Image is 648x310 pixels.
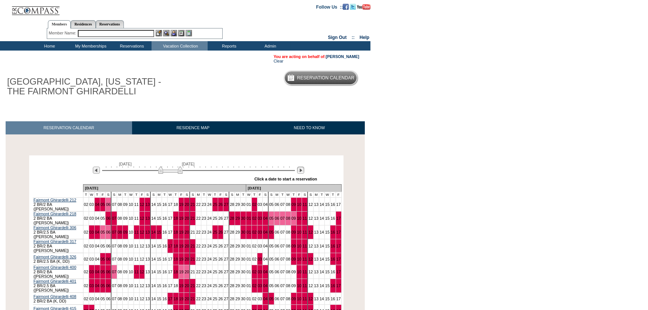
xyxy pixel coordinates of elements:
[140,202,144,207] a: 12
[297,76,354,80] h5: Reservation Calendar
[302,244,307,248] a: 11
[269,257,273,261] a: 05
[123,270,128,274] a: 09
[207,216,212,221] a: 24
[331,257,335,261] a: 16
[106,244,110,248] a: 06
[308,257,313,261] a: 12
[174,270,178,274] a: 18
[263,244,268,248] a: 04
[263,216,268,221] a: 04
[123,230,128,234] a: 09
[291,257,296,261] a: 09
[241,202,245,207] a: 30
[162,202,167,207] a: 16
[291,216,296,221] a: 09
[184,270,189,274] a: 20
[190,257,195,261] a: 21
[179,270,184,274] a: 19
[6,121,132,134] a: RESERVATION CALENDAR
[196,270,201,274] a: 22
[34,265,76,270] a: Fairmont Ghirardelli 400
[258,270,262,274] a: 03
[151,202,156,207] a: 14
[112,257,116,261] a: 07
[89,216,94,221] a: 03
[247,257,251,261] a: 01
[269,244,273,248] a: 05
[89,257,94,261] a: 03
[258,230,262,234] a: 03
[269,202,273,207] a: 05
[213,202,217,207] a: 25
[134,257,139,261] a: 11
[275,244,279,248] a: 06
[350,4,356,9] a: Follow us on Twitter
[163,30,169,36] img: View
[140,216,144,221] a: 12
[207,257,212,261] a: 24
[325,257,330,261] a: 15
[132,121,254,134] a: RESIDENCE MAP
[129,202,133,207] a: 10
[95,202,100,207] a: 04
[202,230,206,234] a: 23
[252,270,257,274] a: 02
[275,230,279,234] a: 06
[331,244,335,248] a: 16
[269,230,273,234] a: 05
[247,230,251,234] a: 01
[207,230,212,234] a: 24
[162,216,167,221] a: 16
[168,257,172,261] a: 17
[230,257,234,261] a: 28
[145,270,150,274] a: 13
[157,244,161,248] a: 15
[28,41,69,51] td: Home
[357,4,370,9] a: Subscribe to our YouTube Channel
[151,216,156,221] a: 14
[241,244,245,248] a: 30
[145,257,150,261] a: 13
[179,230,184,234] a: 19
[123,257,128,261] a: 09
[117,202,122,207] a: 08
[95,230,100,234] a: 04
[140,270,144,274] a: 12
[129,230,133,234] a: 10
[254,121,365,134] a: NEED TO KNOW
[269,216,273,221] a: 05
[117,270,122,274] a: 08
[202,202,206,207] a: 23
[106,202,110,207] a: 06
[336,244,341,248] a: 17
[101,202,105,207] a: 05
[174,202,178,207] a: 18
[145,230,150,234] a: 13
[275,216,279,221] a: 06
[123,244,128,248] a: 09
[89,230,94,234] a: 03
[263,257,268,261] a: 04
[235,257,240,261] a: 29
[174,216,178,221] a: 18
[320,230,324,234] a: 14
[151,257,156,261] a: 14
[275,270,279,274] a: 06
[190,216,195,221] a: 21
[162,270,167,274] a: 16
[184,202,189,207] a: 20
[224,257,228,261] a: 27
[320,257,324,261] a: 14
[213,270,217,274] a: 25
[275,202,279,207] a: 06
[95,270,100,274] a: 04
[325,244,330,248] a: 15
[325,216,330,221] a: 15
[106,270,110,274] a: 06
[179,202,184,207] a: 19
[230,270,234,274] a: 28
[157,257,161,261] a: 15
[247,244,251,248] a: 01
[140,230,144,234] a: 12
